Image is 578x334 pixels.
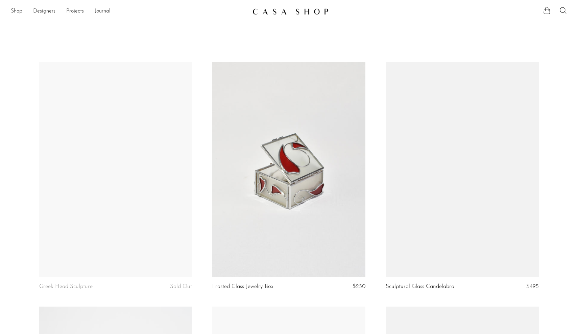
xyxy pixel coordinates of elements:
[386,284,454,290] a: Sculptural Glass Candelabra
[11,6,247,17] nav: Desktop navigation
[66,7,84,16] a: Projects
[353,284,365,289] span: $250
[11,7,22,16] a: Shop
[526,284,539,289] span: $495
[95,7,111,16] a: Journal
[11,6,247,17] ul: NEW HEADER MENU
[33,7,55,16] a: Designers
[170,284,192,289] span: Sold Out
[39,284,93,290] a: Greek Head Sculpture
[212,284,273,290] a: Frosted Glass Jewelry Box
